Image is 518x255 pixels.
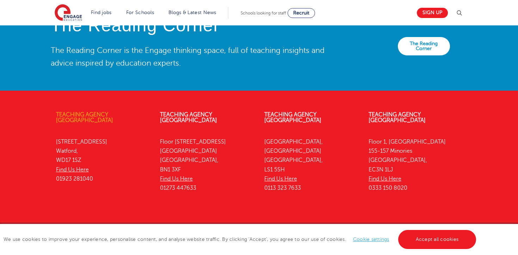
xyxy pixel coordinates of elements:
[56,137,150,183] p: [STREET_ADDRESS] Watford, WD17 1SZ 01923 281040
[288,8,315,18] a: Recruit
[241,11,286,16] span: Schools looking for staff
[4,237,478,242] span: We use cookies to improve your experience, personalise content, and analyse website traffic. By c...
[55,4,82,22] img: Engage Education
[56,111,113,123] a: Teaching Agency [GEOGRAPHIC_DATA]
[51,16,330,35] h4: The Reading Corner
[398,37,450,55] a: The Reading Corner
[369,137,462,193] p: Floor 1, [GEOGRAPHIC_DATA] 155-157 Minories [GEOGRAPHIC_DATA], EC3N 1LJ 0333 150 8020
[264,176,297,182] a: Find Us Here
[398,230,476,249] a: Accept all cookies
[160,137,254,193] p: Floor [STREET_ADDRESS] [GEOGRAPHIC_DATA] [GEOGRAPHIC_DATA], BN1 3XF 01273 447633
[369,111,426,123] a: Teaching Agency [GEOGRAPHIC_DATA]
[126,10,154,15] a: For Schools
[56,166,89,173] a: Find Us Here
[264,111,321,123] a: Teaching Agency [GEOGRAPHIC_DATA]
[353,237,389,242] a: Cookie settings
[51,44,330,69] p: The Reading Corner is the Engage thinking space, full of teaching insights and advice inspired by...
[160,111,217,123] a: Teaching Agency [GEOGRAPHIC_DATA]
[91,10,112,15] a: Find jobs
[293,10,309,16] span: Recruit
[168,10,216,15] a: Blogs & Latest News
[369,176,401,182] a: Find Us Here
[264,137,358,193] p: [GEOGRAPHIC_DATA], [GEOGRAPHIC_DATA] [GEOGRAPHIC_DATA], LS1 5SH 0113 323 7633
[160,176,193,182] a: Find Us Here
[417,8,448,18] a: Sign up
